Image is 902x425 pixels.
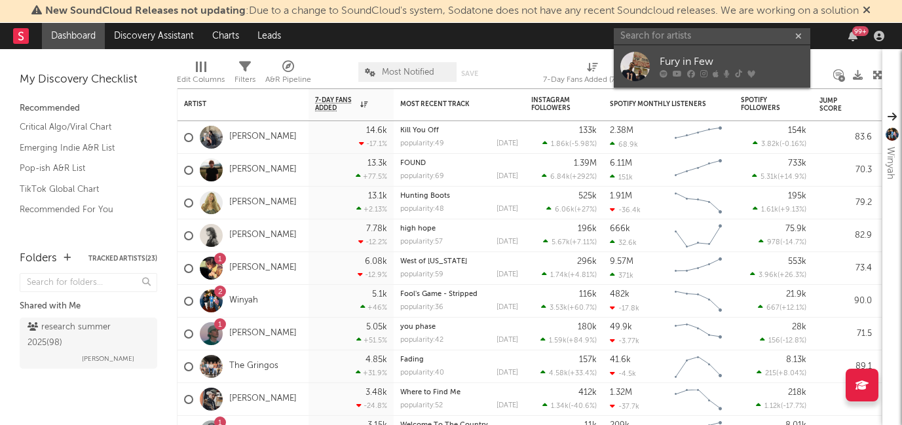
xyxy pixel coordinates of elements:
[20,182,144,196] a: TikTok Global Chart
[265,72,311,88] div: A&R Pipeline
[400,356,424,363] a: Fading
[540,336,597,344] div: ( )
[400,271,443,278] div: popularity: 59
[366,388,387,397] div: 3.48k
[759,272,778,279] span: 3.96k
[400,225,518,232] div: high hope
[574,159,597,168] div: 1.39M
[400,291,478,298] a: Fool's Game - Stripped
[229,197,297,208] a: [PERSON_NAME]
[229,295,258,306] a: Winyah
[610,159,632,168] div: 6.11M
[400,193,518,200] div: Hunting Boots
[497,173,518,180] div: [DATE]
[20,101,157,117] div: Recommended
[819,130,872,145] div: 83.6
[400,140,444,147] div: popularity: 49
[382,68,434,77] span: Most Notified
[783,403,804,410] span: -17.7 %
[759,238,806,246] div: ( )
[20,161,144,176] a: Pop-ish A&R List
[579,126,597,135] div: 133k
[669,350,728,383] svg: Chart title
[819,326,872,342] div: 71.5
[356,205,387,213] div: +2.13 %
[782,239,804,246] span: -14.7 %
[367,159,387,168] div: 13.3k
[45,6,859,16] span: : Due to a change to SoundCloud's system, Sodatone does not have any recent Soundcloud releases. ...
[248,23,290,49] a: Leads
[497,304,518,311] div: [DATE]
[819,195,872,211] div: 79.2
[788,126,806,135] div: 154k
[203,23,248,49] a: Charts
[400,323,436,331] a: you phase
[400,389,460,396] a: Where to Find Me
[780,206,804,213] span: +9.13 %
[497,337,518,344] div: [DATE]
[614,45,810,88] a: Fury in Few
[543,72,641,88] div: 7-Day Fans Added (7-Day Fans Added)
[610,369,636,378] div: -4.5k
[229,394,297,405] a: [PERSON_NAME]
[781,141,804,148] span: -0.16 %
[400,100,498,108] div: Most Recent Track
[571,141,595,148] span: -5.98 %
[229,361,278,372] a: The Gringos
[20,202,144,217] a: Recommended For You
[177,72,225,88] div: Edit Columns
[610,126,633,135] div: 2.38M
[764,403,781,410] span: 1.12k
[669,154,728,187] svg: Chart title
[669,285,728,318] svg: Chart title
[570,370,595,377] span: +33.4 %
[229,328,297,339] a: [PERSON_NAME]
[543,238,597,246] div: ( )
[610,225,630,233] div: 666k
[766,305,780,312] span: 667
[551,141,569,148] span: 1.86k
[785,225,806,233] div: 75.9k
[229,263,297,274] a: [PERSON_NAME]
[669,318,728,350] svg: Chart title
[610,238,637,247] div: 32.6k
[578,323,597,331] div: 180k
[356,369,387,377] div: +31.9 %
[819,97,852,113] div: Jump Score
[400,304,443,311] div: popularity: 36
[88,255,157,262] button: Tracked Artists(23)
[400,323,518,331] div: you phase
[356,401,387,410] div: -24.8 %
[400,206,444,213] div: popularity: 48
[610,323,632,331] div: 49.9k
[819,359,872,375] div: 89.1
[265,56,311,94] div: A&R Pipeline
[368,192,387,200] div: 13.1k
[20,251,57,267] div: Folders
[400,258,467,265] a: West of [US_STATE]
[540,369,597,377] div: ( )
[543,56,641,94] div: 7-Day Fans Added (7-Day Fans Added)
[229,132,297,143] a: [PERSON_NAME]
[400,127,439,134] a: Kill You Off
[761,174,778,181] span: 5.31k
[753,139,806,148] div: ( )
[882,147,898,179] div: Winyah
[761,141,780,148] span: 3.82k
[610,337,639,345] div: -3.77k
[577,257,597,266] div: 296k
[366,356,387,364] div: 4.85k
[819,228,872,244] div: 82.9
[358,238,387,246] div: -12.2 %
[400,193,450,200] a: Hunting Boots
[549,370,568,377] span: 4.58k
[20,72,157,88] div: My Discovery Checklist
[848,31,857,41] button: 99+
[786,290,806,299] div: 21.9k
[366,225,387,233] div: 7.78k
[550,174,570,181] span: 6.84k
[400,291,518,298] div: Fool's Game - Stripped
[578,388,597,397] div: 412k
[400,258,518,265] div: West of Ohio
[750,270,806,279] div: ( )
